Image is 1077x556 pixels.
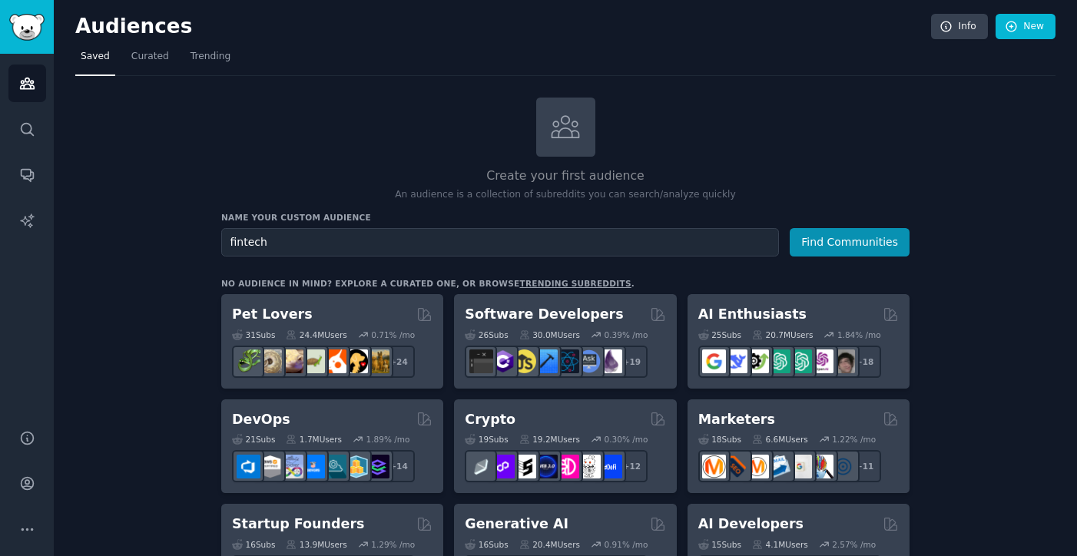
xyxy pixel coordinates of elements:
[323,455,346,478] img: platformengineering
[366,434,410,445] div: 1.89 % /mo
[519,329,580,340] div: 30.0M Users
[301,349,325,373] img: turtle
[465,515,568,534] h2: Generative AI
[232,305,313,324] h2: Pet Lovers
[555,349,579,373] img: reactnative
[810,349,833,373] img: OpenAIDev
[185,45,236,76] a: Trending
[221,212,910,223] h3: Name your custom audience
[221,167,910,186] h2: Create your first audience
[752,329,813,340] div: 20.7M Users
[724,349,747,373] img: DeepSeek
[615,450,648,482] div: + 12
[698,539,741,550] div: 15 Sub s
[371,329,415,340] div: 0.71 % /mo
[598,349,622,373] img: elixir
[232,515,364,534] h2: Startup Founders
[366,455,389,478] img: PlatformEngineers
[849,346,881,378] div: + 18
[555,455,579,478] img: defiblockchain
[790,228,910,256] button: Find Communities
[767,349,790,373] img: chatgpt_promptDesign
[491,349,515,373] img: csharp
[9,14,45,41] img: GummySearch logo
[788,349,812,373] img: chatgpt_prompts_
[221,188,910,202] p: An audience is a collection of subreddits you can search/analyze quickly
[767,455,790,478] img: Emailmarketing
[837,329,881,340] div: 1.84 % /mo
[232,329,275,340] div: 31 Sub s
[724,455,747,478] img: bigseo
[702,455,726,478] img: content_marketing
[366,349,389,373] img: dogbreed
[258,455,282,478] img: AWS_Certified_Experts
[465,434,508,445] div: 19 Sub s
[280,455,303,478] img: Docker_DevOps
[534,349,558,373] img: iOSProgramming
[301,455,325,478] img: DevOpsLinks
[383,450,415,482] div: + 14
[752,539,808,550] div: 4.1M Users
[577,455,601,478] img: CryptoNews
[258,349,282,373] img: ballpython
[832,539,876,550] div: 2.57 % /mo
[131,50,169,64] span: Curated
[232,410,290,429] h2: DevOps
[237,349,260,373] img: herpetology
[832,434,876,445] div: 1.22 % /mo
[931,14,988,40] a: Info
[465,410,515,429] h2: Crypto
[698,410,775,429] h2: Marketers
[519,539,580,550] div: 20.4M Users
[323,349,346,373] img: cockatiel
[221,278,635,289] div: No audience in mind? Explore a curated one, or browse .
[286,434,342,445] div: 1.7M Users
[491,455,515,478] img: 0xPolygon
[577,349,601,373] img: AskComputerScience
[810,455,833,478] img: MarketingResearch
[469,455,493,478] img: ethfinance
[745,349,769,373] img: AItoolsCatalog
[75,45,115,76] a: Saved
[534,455,558,478] img: web3
[605,329,648,340] div: 0.39 % /mo
[126,45,174,76] a: Curated
[232,434,275,445] div: 21 Sub s
[465,305,623,324] h2: Software Developers
[831,349,855,373] img: ArtificalIntelligence
[344,349,368,373] img: PetAdvice
[232,539,275,550] div: 16 Sub s
[191,50,230,64] span: Trending
[512,349,536,373] img: learnjavascript
[280,349,303,373] img: leopardgeckos
[221,228,779,256] input: Pick a short name, like "Digital Marketers" or "Movie-Goers"
[465,329,508,340] div: 26 Sub s
[469,349,493,373] img: software
[849,450,881,482] div: + 11
[286,329,346,340] div: 24.4M Users
[752,434,808,445] div: 6.6M Users
[605,434,648,445] div: 0.30 % /mo
[615,346,648,378] div: + 19
[605,539,648,550] div: 0.91 % /mo
[996,14,1055,40] a: New
[702,349,726,373] img: GoogleGeminiAI
[237,455,260,478] img: azuredevops
[698,434,741,445] div: 18 Sub s
[512,455,536,478] img: ethstaker
[698,515,804,534] h2: AI Developers
[75,15,931,39] h2: Audiences
[465,539,508,550] div: 16 Sub s
[371,539,415,550] div: 1.29 % /mo
[81,50,110,64] span: Saved
[831,455,855,478] img: OnlineMarketing
[598,455,622,478] img: defi_
[788,455,812,478] img: googleads
[698,329,741,340] div: 25 Sub s
[286,539,346,550] div: 13.9M Users
[698,305,807,324] h2: AI Enthusiasts
[344,455,368,478] img: aws_cdk
[383,346,415,378] div: + 24
[745,455,769,478] img: AskMarketing
[519,279,631,288] a: trending subreddits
